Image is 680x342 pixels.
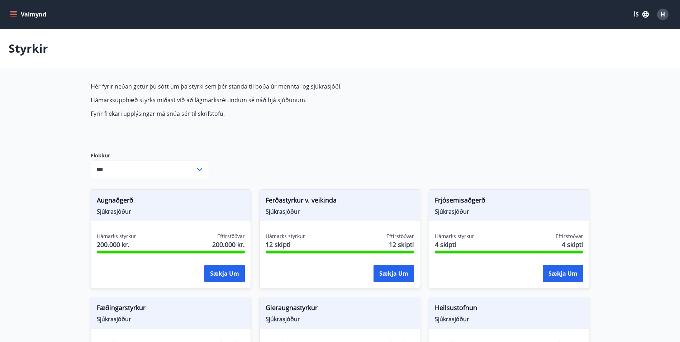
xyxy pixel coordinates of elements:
span: Heilsustofnun [435,303,583,315]
span: Gleraugnastyrkur [266,303,414,315]
span: 200.000 kr. [97,240,136,249]
button: menu [9,8,49,21]
span: Augnaðgerð [97,195,245,208]
span: Hámarks styrkur [97,233,136,240]
p: Fyrir frekari upplýsingar má snúa sér til skrifstofu. [91,110,429,118]
button: Sækja um [374,265,414,282]
span: Hámarks styrkur [435,233,474,240]
button: ÍS [630,8,653,21]
span: Hámarks styrkur [266,233,305,240]
span: Ferðastyrkur v. veikinda [266,195,414,208]
p: Hámarksupphæð styrks miðast við að lágmarksréttindum sé náð hjá sjóðunum. [91,96,429,104]
span: H [661,10,665,18]
span: Sjúkrasjóður [266,315,414,323]
p: Hér fyrir neðan getur þú sótt um þá styrki sem þér standa til boða úr mennta- og sjúkrasjóði. [91,82,429,90]
label: Flokkur [91,152,209,159]
span: Sjúkrasjóður [97,315,245,323]
span: 4 skipti [562,240,583,249]
span: Sjúkrasjóður [97,208,245,215]
span: Sjúkrasjóður [435,208,583,215]
button: Sækja um [543,265,583,282]
span: Eftirstöðvar [556,233,583,240]
span: Fæðingarstyrkur [97,303,245,315]
span: Sjúkrasjóður [435,315,583,323]
span: 12 skipti [266,240,305,249]
span: Eftirstöðvar [386,233,414,240]
span: 12 skipti [389,240,414,249]
button: H [654,6,671,23]
span: 4 skipti [435,240,474,249]
span: Eftirstöðvar [217,233,245,240]
span: Frjósemisaðgerð [435,195,583,208]
button: Sækja um [204,265,245,282]
span: Sjúkrasjóður [266,208,414,215]
p: Styrkir [9,41,48,56]
span: 200.000 kr. [212,240,245,249]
